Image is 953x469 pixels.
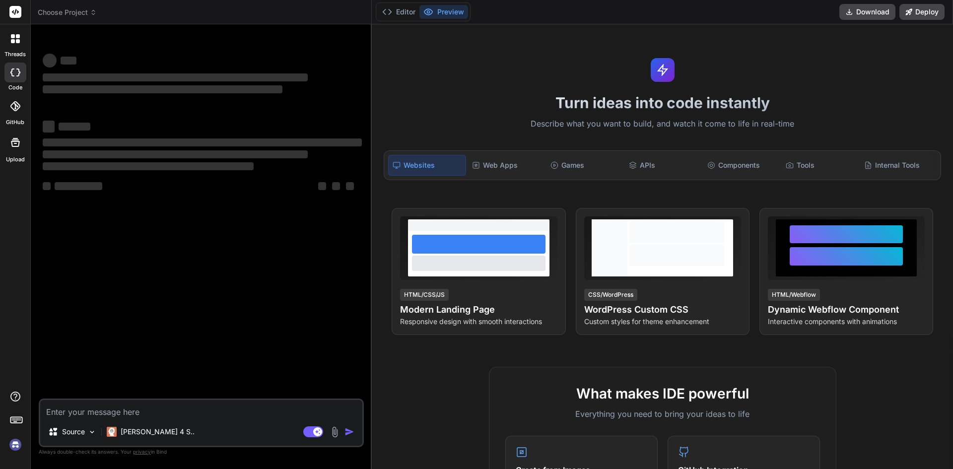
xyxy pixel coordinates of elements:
div: CSS/WordPress [584,289,637,301]
h2: What makes IDE powerful [505,383,820,404]
p: Responsive design with smooth interactions [400,317,557,327]
p: Everything you need to bring your ideas to life [505,408,820,420]
img: icon [344,427,354,437]
div: Web Apps [468,155,545,176]
span: ‌ [43,182,51,190]
span: ‌ [346,182,354,190]
p: [PERSON_NAME] 4 S.. [121,427,195,437]
button: Download [839,4,895,20]
h4: WordPress Custom CSS [584,303,741,317]
button: Preview [419,5,468,19]
div: Tools [782,155,858,176]
label: threads [4,50,26,59]
label: Upload [6,155,25,164]
button: Editor [378,5,419,19]
label: GitHub [6,118,24,127]
h1: Turn ideas into code instantly [378,94,947,112]
div: Internal Tools [860,155,937,176]
span: ‌ [59,123,90,131]
button: Deploy [899,4,945,20]
span: ‌ [43,138,362,146]
span: ‌ [43,73,308,81]
p: Describe what you want to build, and watch it come to life in real-time [378,118,947,131]
span: ‌ [43,54,57,67]
p: Custom styles for theme enhancement [584,317,741,327]
div: APIs [625,155,701,176]
div: Websites [388,155,466,176]
img: Pick Models [88,428,96,436]
span: ‌ [332,182,340,190]
label: code [8,83,22,92]
span: privacy [133,449,151,455]
span: Choose Project [38,7,97,17]
span: ‌ [43,162,254,170]
div: HTML/Webflow [768,289,820,301]
img: attachment [329,426,340,438]
div: HTML/CSS/JS [400,289,449,301]
span: ‌ [43,150,308,158]
h4: Modern Landing Page [400,303,557,317]
p: Source [62,427,85,437]
span: ‌ [55,182,102,190]
img: signin [7,436,24,453]
div: Components [703,155,780,176]
span: ‌ [43,85,282,93]
h4: Dynamic Webflow Component [768,303,925,317]
p: Always double-check its answers. Your in Bind [39,447,364,457]
div: Games [546,155,623,176]
p: Interactive components with animations [768,317,925,327]
img: Claude 4 Sonnet [107,427,117,437]
span: ‌ [43,121,55,133]
span: ‌ [318,182,326,190]
span: ‌ [61,57,76,65]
